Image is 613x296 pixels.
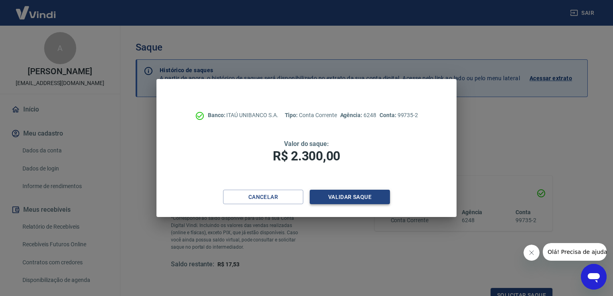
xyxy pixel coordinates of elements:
iframe: Botão para abrir a janela de mensagens [581,264,607,290]
span: R$ 2.300,00 [273,148,340,164]
span: Conta: [380,112,398,118]
span: Olá! Precisa de ajuda? [5,6,67,12]
p: 6248 [340,111,376,120]
button: Validar saque [310,190,390,205]
p: Conta Corrente [285,111,337,120]
span: Banco: [208,112,227,118]
button: Cancelar [223,190,303,205]
p: ITAÚ UNIBANCO S.A. [208,111,278,120]
iframe: Mensagem da empresa [543,243,607,261]
span: Agência: [340,112,364,118]
span: Valor do saque: [284,140,329,148]
span: Tipo: [285,112,299,118]
p: 99735-2 [380,111,418,120]
iframe: Fechar mensagem [524,245,540,261]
